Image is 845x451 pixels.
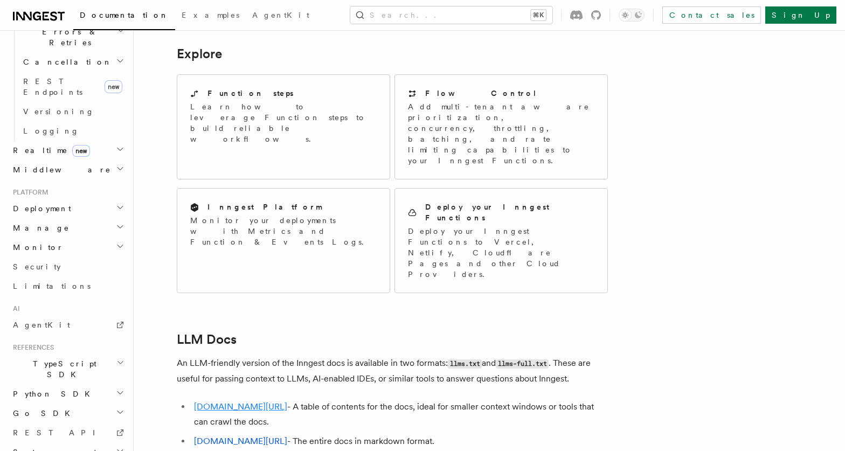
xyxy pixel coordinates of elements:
span: Security [13,262,61,271]
button: Manage [9,218,127,238]
span: AI [9,304,20,313]
button: Middleware [9,160,127,179]
span: Versioning [23,107,94,116]
span: References [9,343,54,352]
span: Errors & Retries [19,26,117,48]
span: Python SDK [9,388,96,399]
span: Cancellation [19,57,112,67]
a: Deploy your Inngest FunctionsDeploy your Inngest Functions to Vercel, Netlify, Cloudflare Pages a... [394,188,608,293]
a: Explore [177,46,222,61]
span: AgentKit [252,11,309,19]
a: Examples [175,3,246,29]
code: llms.txt [448,359,482,369]
h2: Flow Control [425,88,537,99]
a: Function stepsLearn how to leverage Function steps to build reliable workflows. [177,74,390,179]
p: Deploy your Inngest Functions to Vercel, Netlify, Cloudflare Pages and other Cloud Providers. [408,226,594,280]
h2: Inngest Platform [207,202,322,212]
button: Search...⌘K [350,6,552,24]
button: Cancellation [19,52,127,72]
h2: Function steps [207,88,294,99]
code: llms-full.txt [496,359,549,369]
button: Monitor [9,238,127,257]
span: Platform [9,188,49,197]
span: Middleware [9,164,111,175]
li: - The entire docs in markdown format. [191,434,608,449]
p: Add multi-tenant aware prioritization, concurrency, throttling, batching, and rate limiting capab... [408,101,594,166]
p: Monitor your deployments with Metrics and Function & Events Logs. [190,215,377,247]
a: [DOMAIN_NAME][URL] [194,401,287,412]
span: Documentation [80,11,169,19]
span: Monitor [9,242,64,253]
a: Flow ControlAdd multi-tenant aware prioritization, concurrency, throttling, batching, and rate li... [394,74,608,179]
a: Contact sales [662,6,761,24]
li: - A table of contents for the docs, ideal for smaller context windows or tools that can crawl the... [191,399,608,429]
a: Limitations [9,276,127,296]
button: TypeScript SDK [9,354,127,384]
p: Learn how to leverage Function steps to build reliable workflows. [190,101,377,144]
a: Inngest PlatformMonitor your deployments with Metrics and Function & Events Logs. [177,188,390,293]
span: Examples [182,11,239,19]
a: REST API [9,423,127,442]
button: Realtimenew [9,141,127,160]
a: [DOMAIN_NAME][URL] [194,436,287,446]
button: Errors & Retries [19,22,127,52]
a: AgentKit [246,3,316,29]
h2: Deploy your Inngest Functions [425,202,594,223]
span: Limitations [13,282,91,290]
span: REST API [13,428,105,437]
a: REST Endpointsnew [19,72,127,102]
a: AgentKit [9,315,127,335]
a: Logging [19,121,127,141]
span: Logging [23,127,79,135]
span: Manage [9,223,70,233]
p: An LLM-friendly version of the Inngest docs is available in two formats: and . These are useful f... [177,356,608,386]
a: Sign Up [765,6,836,24]
button: Toggle dark mode [619,9,645,22]
a: Versioning [19,102,127,121]
a: Security [9,257,127,276]
span: new [72,145,90,157]
button: Deployment [9,199,127,218]
span: Go SDK [9,408,77,419]
kbd: ⌘K [531,10,546,20]
span: REST Endpoints [23,77,82,96]
button: Python SDK [9,384,127,404]
a: LLM Docs [177,332,237,347]
span: TypeScript SDK [9,358,116,380]
span: Realtime [9,145,90,156]
span: new [105,80,122,93]
span: Deployment [9,203,71,214]
span: AgentKit [13,321,70,329]
button: Go SDK [9,404,127,423]
a: Documentation [73,3,175,30]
